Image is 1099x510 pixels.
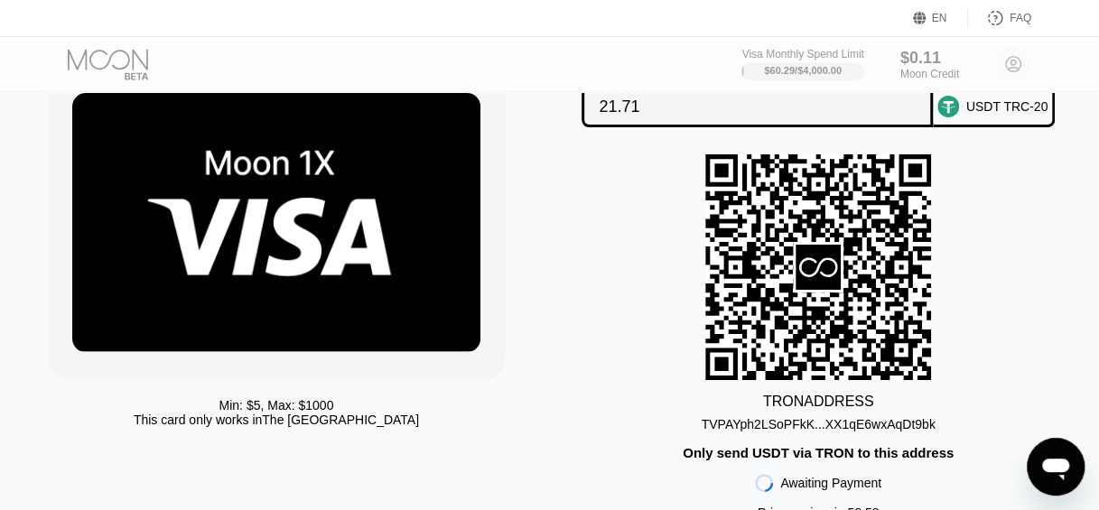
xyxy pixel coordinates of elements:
div: FAQ [1010,12,1031,24]
div: Awaiting Payment [780,476,881,490]
div: TVPAYph2LSoPFkK...XX1qE6wxAqDt9bk [702,417,936,431]
div: Visa Monthly Spend Limit [741,48,863,60]
div: This card only works in The [GEOGRAPHIC_DATA] [134,413,419,427]
div: Only send USDT via TRON to this address [683,445,954,460]
div: FAQ [968,9,1031,27]
div: You PayUSDT TRC-20 [568,64,1069,127]
div: TVPAYph2LSoPFkK...XX1qE6wxAqDt9bk [702,410,936,431]
iframe: Кнопка запуска окна обмена сообщениями [1027,438,1085,496]
div: TRON ADDRESS [763,394,874,410]
div: EN [913,9,968,27]
div: $60.29 / $4,000.00 [764,65,842,76]
div: USDT TRC-20 [966,99,1048,114]
div: Min: $ 5 , Max: $ 1000 [219,398,333,413]
div: EN [932,12,947,24]
div: Visa Monthly Spend Limit$60.29/$4,000.00 [741,48,863,80]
